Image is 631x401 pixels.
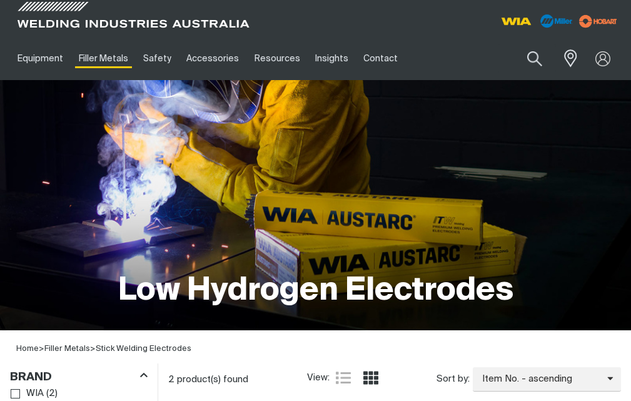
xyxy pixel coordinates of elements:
[336,370,351,385] a: List view
[44,345,96,353] span: >
[136,37,179,80] a: Safety
[307,371,330,385] span: View:
[10,37,71,80] a: Equipment
[10,368,148,385] div: Brand
[118,271,513,312] h1: Low Hydrogen Electrodes
[10,370,52,385] h3: Brand
[513,44,556,73] button: Search products
[437,372,470,387] span: Sort by:
[46,387,58,401] span: ( 2 )
[498,44,556,73] input: Product name or item number...
[71,37,135,80] a: Filler Metals
[16,345,39,353] a: Home
[39,345,44,353] span: >
[473,372,607,387] span: Item No. - ascending
[177,375,248,384] span: product(s) found
[168,363,621,395] section: Product list controls
[168,373,307,386] div: 2
[44,345,90,353] a: Filler Metals
[96,345,191,353] a: Stick Welding Electrodes
[247,37,308,80] a: Resources
[179,37,246,80] a: Accessories
[26,387,44,401] span: WIA
[575,12,621,31] img: miller
[10,37,468,80] nav: Main
[356,37,405,80] a: Contact
[308,37,356,80] a: Insights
